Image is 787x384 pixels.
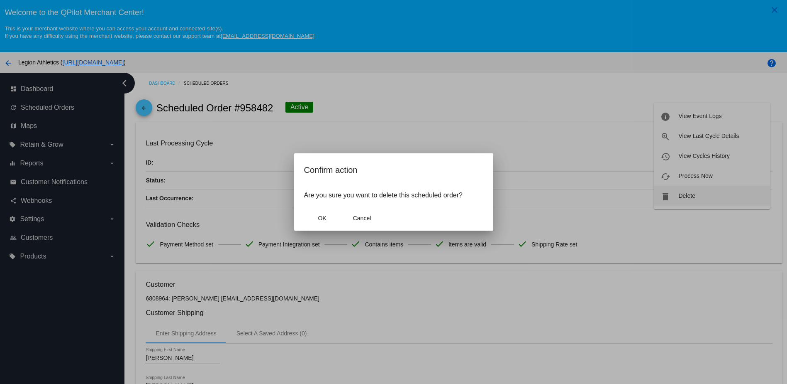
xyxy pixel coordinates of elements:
[353,215,371,222] span: Cancel
[318,215,326,222] span: OK
[304,192,483,199] p: Are you sure you want to delete this scheduled order?
[304,163,483,177] h2: Confirm action
[304,211,341,226] button: Close dialog
[344,211,380,226] button: Close dialog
